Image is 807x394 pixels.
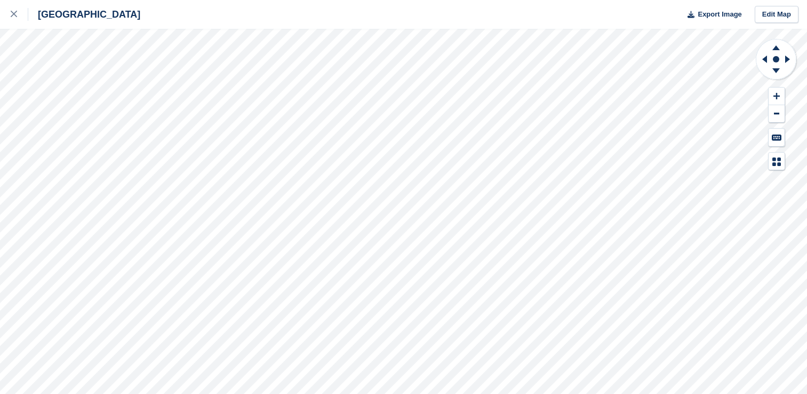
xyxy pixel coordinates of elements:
[28,8,140,21] div: [GEOGRAPHIC_DATA]
[769,153,785,170] button: Map Legend
[681,6,742,23] button: Export Image
[755,6,798,23] a: Edit Map
[769,88,785,105] button: Zoom In
[769,129,785,146] button: Keyboard Shortcuts
[698,9,741,20] span: Export Image
[769,105,785,123] button: Zoom Out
